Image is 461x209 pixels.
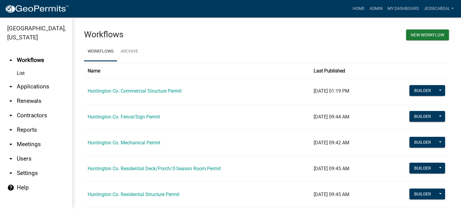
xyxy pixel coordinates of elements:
[7,112,14,119] i: arrow_drop_down
[7,184,14,191] i: help
[314,140,349,146] span: [DATE] 09:42 AM
[421,3,456,14] a: JessicaBeal
[314,88,349,94] span: [DATE] 01:19 PM
[88,88,182,94] a: Huntington Co. Commercial Structure Permit
[409,163,436,174] button: Builder
[409,111,436,122] button: Builder
[88,166,221,171] a: Huntington Co. Residential Deck/Porch/3-Season Room Permit
[409,137,436,148] button: Builder
[314,166,349,171] span: [DATE] 09:45 AM
[7,83,14,90] i: arrow_drop_down
[367,3,385,14] a: Admin
[409,85,436,96] button: Builder
[7,141,14,148] i: arrow_drop_down
[84,42,117,61] a: Workflows
[7,57,14,64] i: arrow_drop_up
[7,97,14,105] i: arrow_drop_down
[7,155,14,162] i: arrow_drop_down
[310,63,379,78] th: Last Published
[406,29,449,40] button: New Workflow
[350,3,367,14] a: Home
[314,114,349,120] span: [DATE] 09:44 AM
[314,192,349,197] span: [DATE] 09:45 AM
[117,42,142,61] a: Archive
[385,3,421,14] a: My Dashboard
[84,63,310,78] th: Name
[84,29,262,40] h3: Workflows
[88,114,160,120] a: Huntington Co. Fence/Sign Permit
[88,192,179,197] a: Huntington Co. Residential Structure Permit
[7,126,14,134] i: arrow_drop_down
[7,170,14,177] i: arrow_drop_down
[409,189,436,199] button: Builder
[88,140,160,146] a: Huntington Co. Mechanical Permit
